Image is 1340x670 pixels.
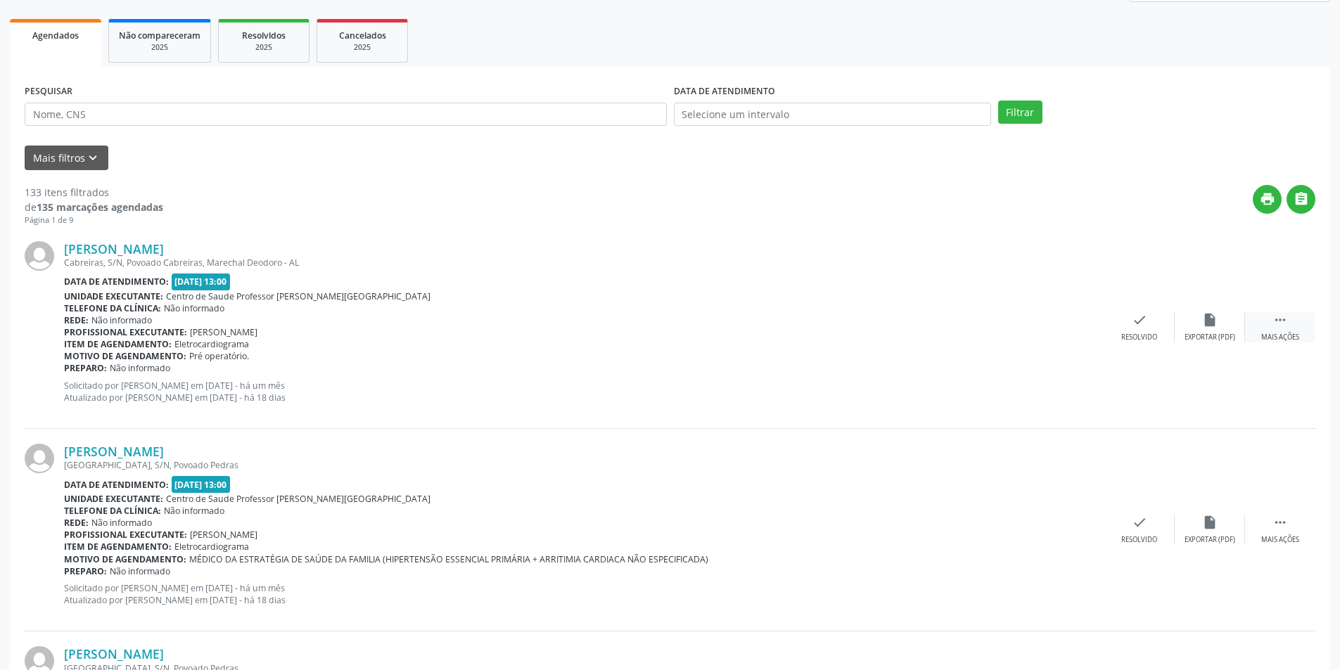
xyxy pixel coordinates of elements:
[64,582,1104,606] p: Solicitado por [PERSON_NAME] em [DATE] - há um mês Atualizado por [PERSON_NAME] em [DATE] - há 18...
[674,103,991,127] input: Selecione um intervalo
[1185,535,1235,545] div: Exportar (PDF)
[119,30,200,41] span: Não compareceram
[119,42,200,53] div: 2025
[189,553,708,565] span: MÉDICO DA ESTRATÉGIA DE SAÚDE DA FAMILIA (HIPERTENSÃO ESSENCIAL PRIMÁRIA + ARRITIMIA CARDIACA NÃO...
[1287,185,1315,214] button: 
[64,479,169,491] b: Data de atendimento:
[327,42,397,53] div: 2025
[85,150,101,166] i: keyboard_arrow_down
[91,314,152,326] span: Não informado
[64,302,161,314] b: Telefone da clínica:
[1260,191,1275,207] i: print
[64,541,172,553] b: Item de agendamento:
[25,103,667,127] input: Nome, CNS
[64,459,1104,471] div: [GEOGRAPHIC_DATA], S/N, Povoado Pedras
[64,517,89,529] b: Rede:
[1253,185,1282,214] button: print
[64,314,89,326] b: Rede:
[674,81,775,103] label: DATA DE ATENDIMENTO
[25,146,108,170] button: Mais filtroskeyboard_arrow_down
[190,529,257,541] span: [PERSON_NAME]
[64,444,164,459] a: [PERSON_NAME]
[1261,535,1299,545] div: Mais ações
[64,362,107,374] b: Preparo:
[32,30,79,41] span: Agendados
[339,30,386,41] span: Cancelados
[110,362,170,374] span: Não informado
[64,241,164,257] a: [PERSON_NAME]
[189,350,249,362] span: Pré operatório.
[1202,515,1218,530] i: insert_drive_file
[1202,312,1218,328] i: insert_drive_file
[64,276,169,288] b: Data de atendimento:
[172,476,231,492] span: [DATE] 13:00
[25,444,54,473] img: img
[1272,312,1288,328] i: 
[174,338,249,350] span: Eletrocardiograma
[1294,191,1309,207] i: 
[166,290,430,302] span: Centro de Saude Professor [PERSON_NAME][GEOGRAPHIC_DATA]
[1132,515,1147,530] i: check
[229,42,299,53] div: 2025
[1272,515,1288,530] i: 
[64,505,161,517] b: Telefone da clínica:
[37,200,163,214] strong: 135 marcações agendadas
[64,338,172,350] b: Item de agendamento:
[64,326,187,338] b: Profissional executante:
[242,30,286,41] span: Resolvidos
[64,350,186,362] b: Motivo de agendamento:
[1132,312,1147,328] i: check
[998,101,1042,124] button: Filtrar
[164,505,224,517] span: Não informado
[166,493,430,505] span: Centro de Saude Professor [PERSON_NAME][GEOGRAPHIC_DATA]
[174,541,249,553] span: Eletrocardiograma
[1121,535,1157,545] div: Resolvido
[172,273,231,290] span: [DATE] 13:00
[25,81,72,103] label: PESQUISAR
[1185,333,1235,342] div: Exportar (PDF)
[64,380,1104,404] p: Solicitado por [PERSON_NAME] em [DATE] - há um mês Atualizado por [PERSON_NAME] em [DATE] - há 18...
[25,200,163,214] div: de
[1121,333,1157,342] div: Resolvido
[64,290,163,302] b: Unidade executante:
[164,302,224,314] span: Não informado
[190,326,257,338] span: [PERSON_NAME]
[110,565,170,577] span: Não informado
[1261,333,1299,342] div: Mais ações
[64,565,107,577] b: Preparo:
[64,529,187,541] b: Profissional executante:
[64,257,1104,269] div: Cabreiras, S/N, Povoado Cabreiras, Marechal Deodoro - AL
[64,553,186,565] b: Motivo de agendamento:
[25,185,163,200] div: 133 itens filtrados
[91,517,152,529] span: Não informado
[25,241,54,271] img: img
[64,493,163,505] b: Unidade executante:
[64,646,164,662] a: [PERSON_NAME]
[25,214,163,226] div: Página 1 de 9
